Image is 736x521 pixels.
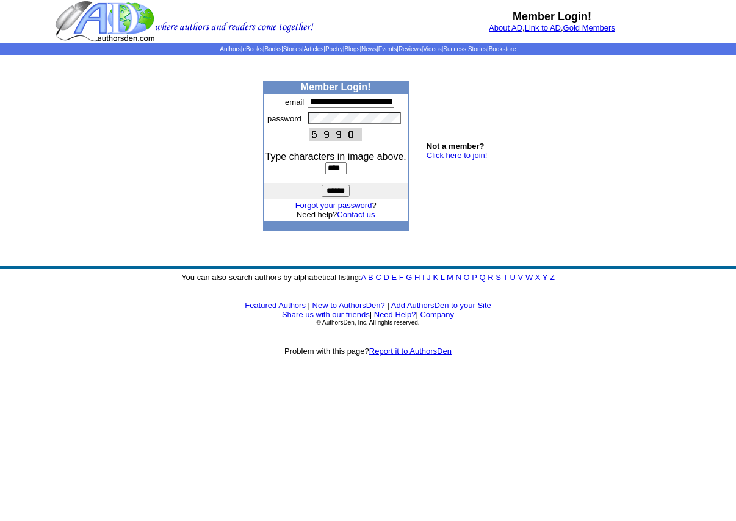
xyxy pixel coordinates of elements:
a: T [503,273,508,282]
font: Problem with this page? [284,347,452,356]
a: B [368,273,373,282]
a: G [406,273,412,282]
font: email [285,98,304,107]
a: O [464,273,470,282]
a: Books [264,46,281,52]
a: Add AuthorsDen to your Site [391,301,491,310]
a: X [535,273,541,282]
a: News [361,46,377,52]
font: | [387,301,389,310]
font: | [370,310,372,319]
a: L [441,273,445,282]
font: You can also search authors by alphabetical listing: [181,273,555,282]
a: Z [550,273,555,282]
font: Type characters in image above. [265,151,406,162]
a: Gold Members [563,23,615,32]
a: About AD [489,23,522,32]
a: Videos [423,46,441,52]
a: Events [378,46,397,52]
img: This Is CAPTCHA Image [309,128,362,141]
a: Company [420,310,454,319]
a: P [472,273,477,282]
a: Q [479,273,485,282]
a: Link to AD [525,23,561,32]
a: R [488,273,493,282]
a: Share us with our friends [282,310,370,319]
font: © AuthorsDen, Inc. All rights reserved. [316,319,419,326]
b: Not a member? [427,142,485,151]
a: H [414,273,420,282]
a: M [447,273,453,282]
a: Bookstore [489,46,516,52]
a: New to AuthorsDen? [312,301,385,310]
a: W [525,273,533,282]
font: ? [295,201,377,210]
a: Need Help? [374,310,416,319]
a: F [399,273,404,282]
a: Forgot your password [295,201,372,210]
a: D [383,273,389,282]
a: J [427,273,431,282]
a: Authors [220,46,240,52]
a: Blogs [344,46,359,52]
a: Featured Authors [245,301,306,310]
a: A [361,273,366,282]
a: Stories [283,46,302,52]
font: | [416,310,454,319]
span: | | | | | | | | | | | | [220,46,516,52]
b: Member Login! [513,10,591,23]
font: Need help? [297,210,375,219]
a: C [375,273,381,282]
a: Articles [304,46,324,52]
a: E [391,273,397,282]
font: password [267,114,301,123]
a: S [496,273,501,282]
a: Y [543,273,547,282]
a: V [518,273,524,282]
a: Success Stories [443,46,487,52]
a: Contact us [337,210,375,219]
b: Member Login! [301,82,371,92]
a: Reviews [399,46,422,52]
a: eBooks [242,46,262,52]
a: Poetry [325,46,343,52]
a: U [510,273,516,282]
a: I [422,273,425,282]
a: Click here to join! [427,151,488,160]
a: K [433,273,438,282]
a: Report it to AuthorsDen [369,347,452,356]
a: N [456,273,461,282]
font: , , [489,23,615,32]
font: | [308,301,310,310]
